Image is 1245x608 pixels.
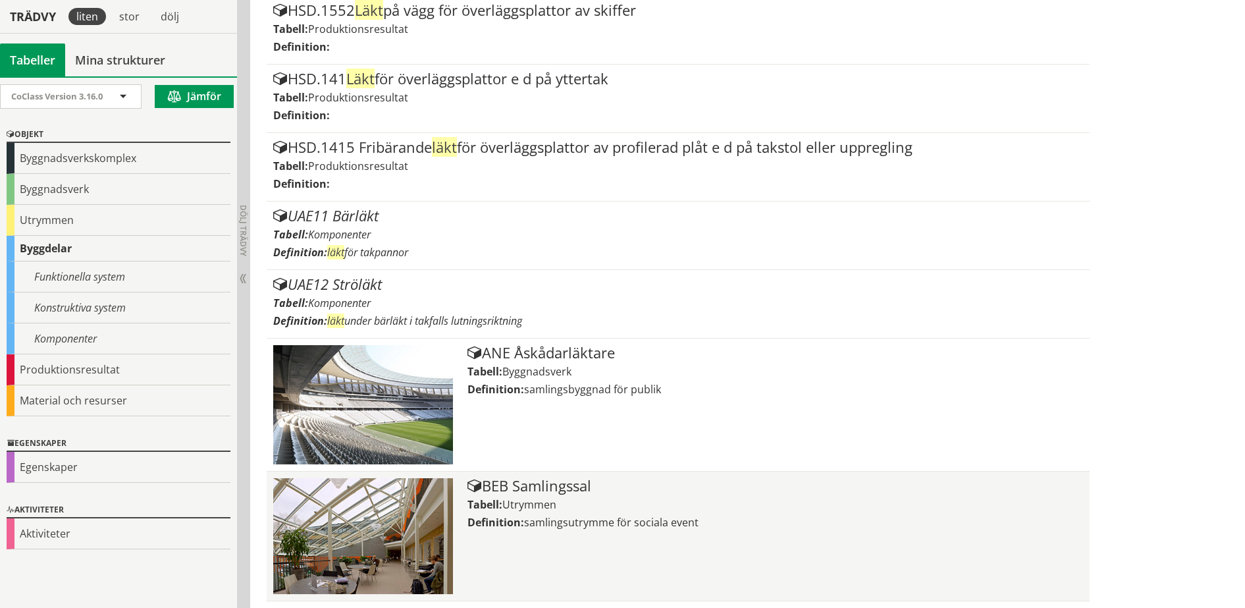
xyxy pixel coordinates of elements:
div: Trädvy [3,9,63,24]
div: Objekt [7,127,230,143]
label: Tabell: [273,159,308,173]
label: Tabell: [273,90,308,105]
div: Material och resurser [7,385,230,416]
div: ANE Åskådarläktare [467,345,1082,361]
span: Dölj trädvy [238,205,249,256]
span: Produktionsresultat [308,22,408,36]
a: Mina strukturer [65,43,175,76]
div: Konstruktiva system [7,292,230,323]
span: Läkt [346,69,375,88]
div: Produktionsresultat [7,354,230,385]
div: stor [111,8,147,25]
div: HSD.141 för överläggsplattor e d på yttertak [273,71,1082,87]
label: Definition: [273,108,330,123]
label: Definition: [273,40,330,54]
div: UAE12 Ströläkt [273,277,1082,292]
label: Tabell: [467,497,502,512]
label: Tabell: [273,227,308,242]
div: Byggdelar [7,236,230,262]
div: Komponenter [7,323,230,354]
span: läkt [432,137,457,157]
img: Tabell [273,478,453,594]
span: Produktionsresultat [308,159,408,173]
label: Tabell: [467,364,502,379]
div: Byggnadsverkskomplex [7,143,230,174]
div: Aktiviteter [7,518,230,549]
label: Tabell: [273,22,308,36]
div: Egenskaper [7,436,230,452]
span: Byggnadsverk [502,364,571,379]
span: samlingsutrymme för sociala event [524,515,699,530]
span: Produktionsresultat [308,90,408,105]
div: HSD.1552 på vägg för överläggsplattor av skiffer [273,3,1082,18]
div: Byggnadsverk [7,174,230,205]
span: CoClass Version 3.16.0 [11,90,103,102]
span: samlingsbyggnad för publik [524,382,661,397]
span: läkt [327,245,344,260]
label: Tabell: [273,296,308,310]
div: UAE11 Bärläkt [273,208,1082,224]
span: Utrymmen [502,497,556,512]
label: Definition: [467,515,524,530]
div: Egenskaper [7,452,230,483]
label: Definition: [467,382,524,397]
div: HSD.1415 Fribärande för överläggsplattor av profilerad plåt e d på takstol eller uppregling [273,140,1082,155]
label: Definition: [273,177,330,191]
div: dölj [153,8,187,25]
div: Utrymmen [7,205,230,236]
span: under bärläkt i takfalls lutningsriktning [327,314,522,328]
span: Komponenter [308,296,371,310]
label: Definition: [273,245,327,260]
span: för takpannor [327,245,408,260]
div: Aktiviteter [7,503,230,518]
div: liten [68,8,106,25]
span: läkt [327,314,344,328]
div: BEB Samlingssal [467,478,1082,494]
label: Definition: [273,314,327,328]
div: Funktionella system [7,262,230,292]
button: Jämför [155,85,234,108]
img: Tabell [273,345,453,464]
span: Komponenter [308,227,371,242]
